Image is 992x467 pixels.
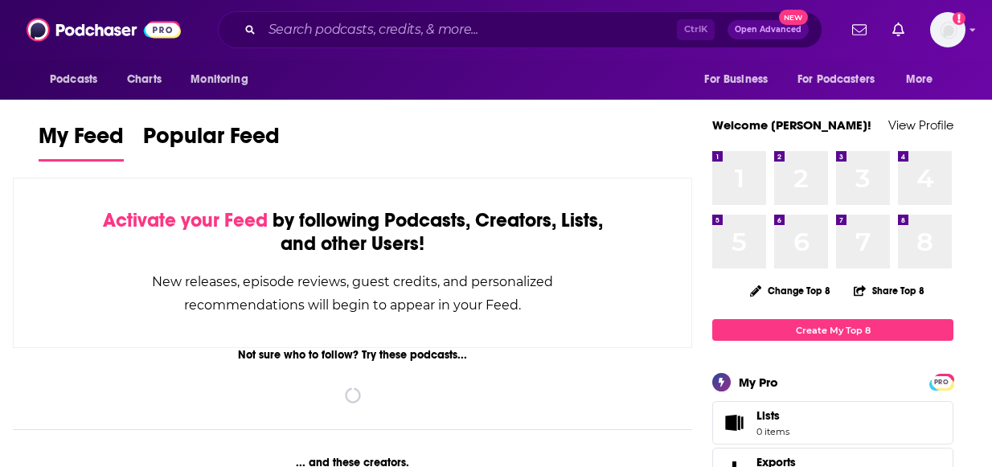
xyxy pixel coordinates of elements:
button: open menu [895,64,953,95]
span: New [779,10,808,25]
span: For Business [704,68,768,91]
span: Lists [718,412,750,434]
a: Create My Top 8 [712,319,953,341]
button: Show profile menu [930,12,965,47]
img: User Profile [930,12,965,47]
span: More [906,68,933,91]
button: Change Top 8 [740,281,840,301]
a: Charts [117,64,171,95]
div: My Pro [739,375,778,390]
span: Lists [756,408,780,423]
span: Activate your Feed [103,208,268,232]
span: For Podcasters [797,68,875,91]
a: View Profile [888,117,953,133]
img: Podchaser - Follow, Share and Rate Podcasts [27,14,181,45]
button: open menu [787,64,898,95]
span: Logged in as kllapsley [930,12,965,47]
span: Podcasts [50,68,97,91]
button: open menu [179,64,268,95]
div: New releases, episode reviews, guest credits, and personalized recommendations will begin to appe... [94,270,611,317]
div: Not sure who to follow? Try these podcasts... [13,348,692,362]
span: Monitoring [191,68,248,91]
input: Search podcasts, credits, & more... [262,17,677,43]
a: Show notifications dropdown [846,16,873,43]
a: Lists [712,401,953,444]
span: Charts [127,68,162,91]
span: Ctrl K [677,19,715,40]
a: PRO [932,375,951,387]
button: Share Top 8 [853,275,925,306]
a: Popular Feed [143,122,280,162]
a: My Feed [39,122,124,162]
button: open menu [693,64,788,95]
span: Lists [756,408,789,423]
span: 0 items [756,426,789,437]
a: Show notifications dropdown [886,16,911,43]
div: Search podcasts, credits, & more... [218,11,822,48]
svg: Add a profile image [953,12,965,25]
span: Open Advanced [735,26,801,34]
button: Open AdvancedNew [728,20,809,39]
div: by following Podcasts, Creators, Lists, and other Users! [94,209,611,256]
button: open menu [39,64,118,95]
span: My Feed [39,122,124,159]
span: Popular Feed [143,122,280,159]
a: Welcome [PERSON_NAME]! [712,117,871,133]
